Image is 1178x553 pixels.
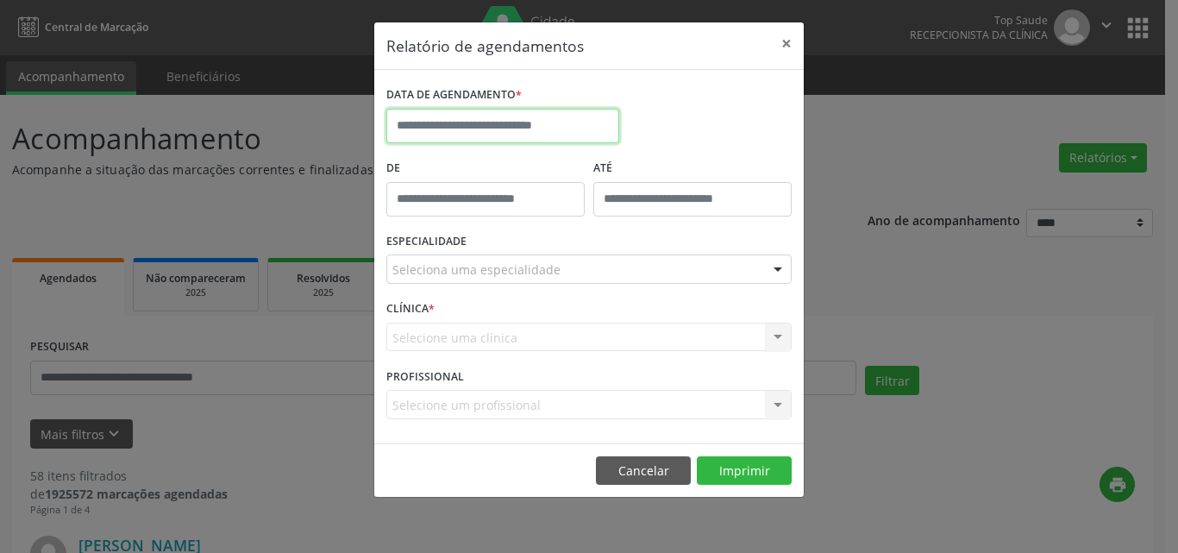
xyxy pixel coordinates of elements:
label: PROFISSIONAL [386,363,464,390]
button: Cancelar [596,456,691,486]
label: ATÉ [593,155,792,182]
label: CLÍNICA [386,296,435,323]
button: Close [769,22,804,65]
label: DATA DE AGENDAMENTO [386,82,522,109]
h5: Relatório de agendamentos [386,35,584,57]
label: De [386,155,585,182]
span: Seleciona uma especialidade [392,261,561,279]
label: ESPECIALIDADE [386,229,467,255]
button: Imprimir [697,456,792,486]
